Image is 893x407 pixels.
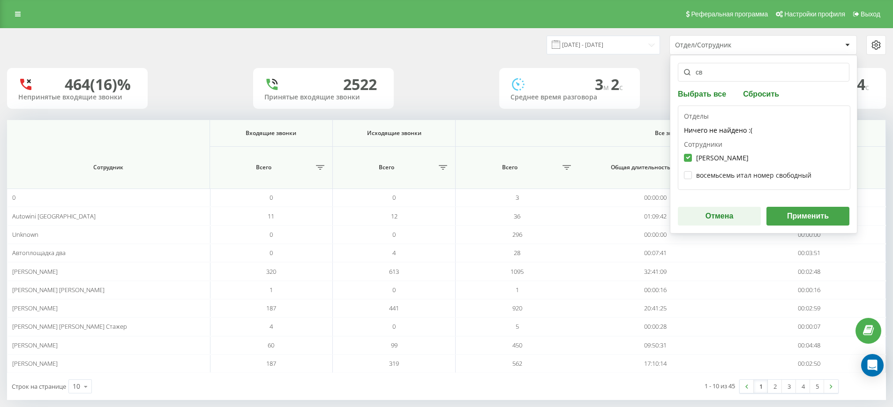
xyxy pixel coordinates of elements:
span: 1095 [510,267,524,276]
span: 4 [270,322,273,331]
span: 0 [12,193,15,202]
td: 00:04:48 [732,336,886,354]
div: 2522 [343,75,377,93]
td: 00:00:16 [732,281,886,299]
td: 00:00:28 [578,317,732,336]
span: [PERSON_NAME] [12,267,58,276]
td: 01:09:42 [578,207,732,225]
td: 00:02:59 [732,299,886,317]
div: Open Intercom Messenger [861,354,884,377]
span: 0 [270,249,273,257]
span: м [603,82,611,92]
div: Сотрудники [684,140,844,184]
span: 28 [514,249,520,257]
span: 320 [266,267,276,276]
span: 36 [514,212,520,220]
div: Ничего не найдено :( [684,121,844,140]
span: Выход [861,10,880,18]
div: Среднее время разговора [510,93,629,101]
span: 0 [270,193,273,202]
a: 2 [768,380,782,393]
span: 12 [391,212,398,220]
span: 0 [392,286,396,294]
span: 920 [512,304,522,312]
span: 450 [512,341,522,349]
span: 60 [268,341,274,349]
td: 20:41:25 [578,299,732,317]
button: Сбросить [740,89,782,98]
span: Всего [215,164,313,171]
span: 2 [611,74,623,94]
span: 296 [512,230,522,239]
div: 10 [73,382,80,391]
button: Выбрать все [678,89,729,98]
button: Применить [766,207,849,226]
span: [PERSON_NAME] [PERSON_NAME] [12,286,105,294]
span: 187 [266,359,276,368]
span: c [865,82,869,92]
span: Входящие звонки [220,129,322,137]
span: 3 [516,193,519,202]
td: 00:00:00 [578,226,732,244]
span: 1 [516,286,519,294]
div: 464 (16)% [65,75,131,93]
label: [PERSON_NAME] [684,154,749,162]
div: Отдел/Сотрудник [675,41,787,49]
span: c [619,82,623,92]
a: 4 [796,380,810,393]
td: 17:10:14 [578,354,732,373]
div: Непринятые входящие звонки [18,93,136,101]
button: Отмена [678,207,761,226]
span: 613 [389,267,399,276]
td: 00:00:16 [578,281,732,299]
td: 09:50:31 [578,336,732,354]
span: 562 [512,359,522,368]
td: 00:03:51 [732,244,886,262]
span: 0 [392,230,396,239]
span: Всего [460,164,559,171]
a: 5 [810,380,824,393]
td: 00:07:41 [578,244,732,262]
div: Принятые входящие звонки [264,93,383,101]
td: 00:00:07 [732,317,886,336]
td: 00:00:00 [732,226,886,244]
span: 441 [389,304,399,312]
span: [PERSON_NAME] [PERSON_NAME] Стажер [12,322,127,331]
span: Общая длительность разговора [591,164,720,171]
span: Autowini [GEOGRAPHIC_DATA] [12,212,96,220]
span: 0 [392,193,396,202]
span: [PERSON_NAME] [12,359,58,368]
td: 00:00:00 [578,188,732,207]
td: 32:41:09 [578,262,732,280]
span: Всего [338,164,436,171]
span: Исходящие звонки [343,129,445,137]
span: 4 [392,249,396,257]
span: 11 [268,212,274,220]
span: 0 [392,322,396,331]
span: 14 [848,74,869,94]
span: Реферальная программа [691,10,768,18]
span: Unknown [12,230,38,239]
span: 1 [270,286,273,294]
span: Автоплощадка два [12,249,66,257]
span: Настройки профиля [784,10,845,18]
td: 00:02:48 [732,262,886,280]
span: Сотрудник [22,164,195,171]
span: Все звонки [481,129,860,137]
span: 3 [595,74,611,94]
span: Строк на странице [12,382,66,391]
span: 0 [270,230,273,239]
span: 187 [266,304,276,312]
span: [PERSON_NAME] [12,304,58,312]
input: Поиск [678,63,849,82]
label: восемьсемь итал номер свободный [684,171,811,179]
span: 319 [389,359,399,368]
td: 00:02:50 [732,354,886,373]
div: Отделы [684,112,844,140]
a: 3 [782,380,796,393]
a: 1 [754,380,768,393]
div: 1 - 10 из 45 [705,381,735,391]
span: 5 [516,322,519,331]
span: 99 [391,341,398,349]
span: [PERSON_NAME] [12,341,58,349]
